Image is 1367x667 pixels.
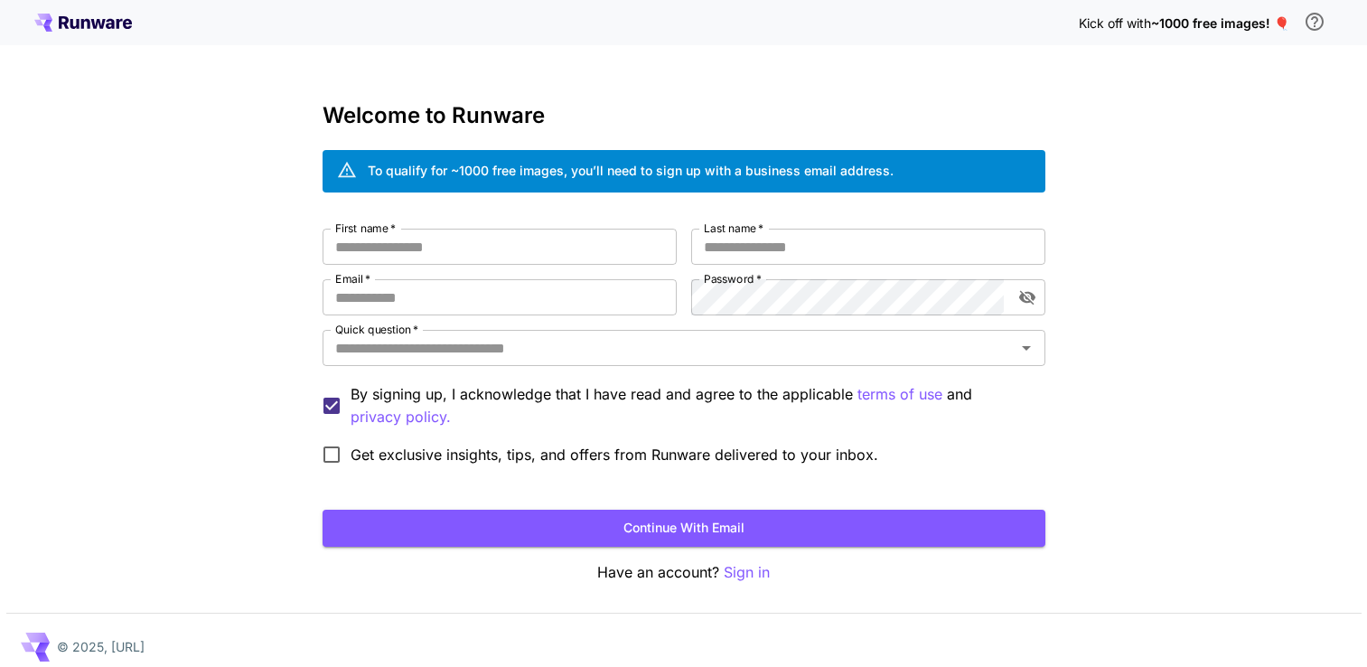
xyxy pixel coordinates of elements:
[1297,4,1333,40] button: In order to qualify for free credit, you need to sign up with a business email address and click ...
[724,561,770,584] button: Sign in
[323,561,1045,584] p: Have an account?
[335,221,396,236] label: First name
[1079,15,1151,31] span: Kick off with
[704,271,762,287] label: Password
[368,161,894,180] div: To qualify for ~1000 free images, you’ll need to sign up with a business email address.
[704,221,763,236] label: Last name
[335,271,370,287] label: Email
[335,322,418,337] label: Quick question
[57,637,145,656] p: © 2025, [URL]
[1011,281,1044,314] button: toggle password visibility
[351,406,451,428] button: By signing up, I acknowledge that I have read and agree to the applicable terms of use and
[857,383,942,406] p: terms of use
[351,444,878,465] span: Get exclusive insights, tips, and offers from Runware delivered to your inbox.
[323,510,1045,547] button: Continue with email
[323,103,1045,128] h3: Welcome to Runware
[857,383,942,406] button: By signing up, I acknowledge that I have read and agree to the applicable and privacy policy.
[1014,335,1039,361] button: Open
[351,383,1031,428] p: By signing up, I acknowledge that I have read and agree to the applicable and
[1151,15,1289,31] span: ~1000 free images! 🎈
[351,406,451,428] p: privacy policy.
